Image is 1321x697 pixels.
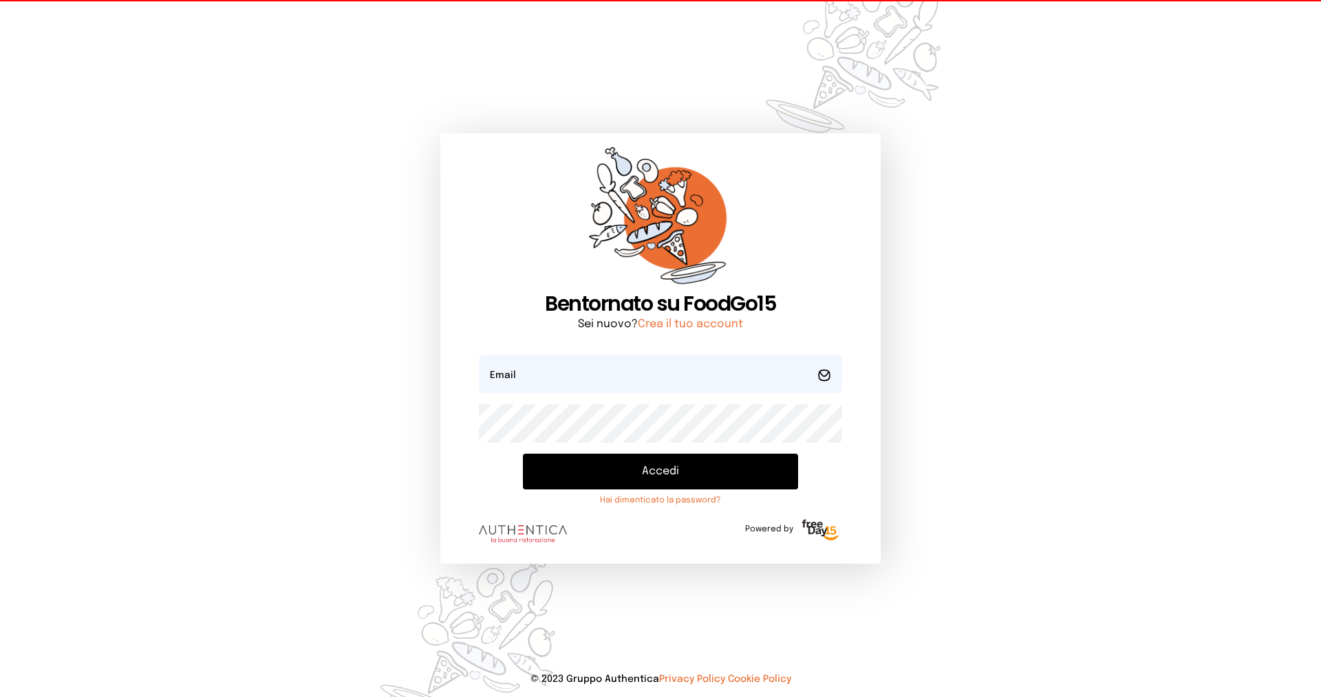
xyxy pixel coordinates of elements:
[523,454,798,489] button: Accedi
[659,674,725,684] a: Privacy Policy
[22,672,1299,686] p: © 2023 Gruppo Authentica
[479,525,567,543] img: logo.8f33a47.png
[745,524,793,535] span: Powered by
[589,147,732,292] img: sticker-orange.65babaf.png
[799,517,842,544] img: logo-freeday.3e08031.png
[523,495,798,506] a: Hai dimenticato la password?
[479,291,842,316] h1: Bentornato su FoodGo15
[728,674,791,684] a: Cookie Policy
[479,316,842,333] p: Sei nuovo?
[638,318,743,330] a: Crea il tuo account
